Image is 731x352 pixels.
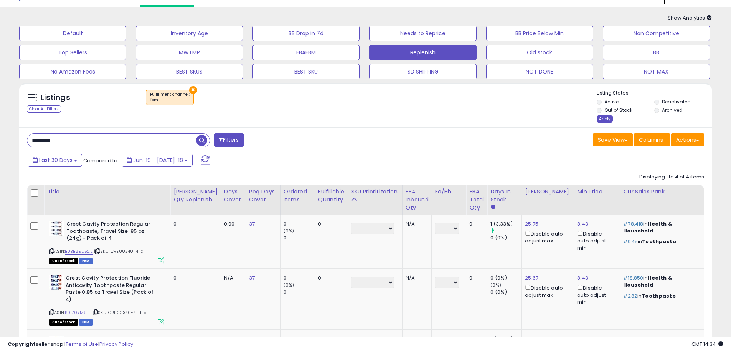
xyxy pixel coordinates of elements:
div: 0 (0%) [490,234,521,241]
button: Replenish [369,45,476,60]
small: (0%) [490,282,501,288]
span: | SKU: CRE00340-4_d_a [92,309,147,316]
div: N/A [224,275,240,282]
div: Req Days Cover [249,188,277,204]
button: Top Sellers [19,45,126,60]
span: Fulfillment channel : [150,92,190,103]
div: N/A [406,221,426,228]
div: 0 [284,221,315,228]
div: Days Cover [224,188,243,204]
div: Disable auto adjust min [577,229,614,252]
span: Health & Household [623,220,672,234]
div: 0 (0%) [490,275,521,282]
p: Listing States: [597,90,712,97]
div: [PERSON_NAME] Qty Replenish [173,188,218,204]
div: Disable auto adjust min [577,283,614,306]
a: 25.75 [525,220,538,228]
a: Terms of Use [66,341,98,348]
div: FBA Total Qty [469,188,484,212]
th: CSV column name: cust_attr_3_SKU Prioritization [348,185,403,215]
a: 8.43 [577,274,588,282]
span: #282 [623,292,637,300]
a: 25.67 [525,274,538,282]
button: NOT MAX [603,64,710,79]
button: Non Competitive [603,26,710,41]
th: Please note that this number is a calculation based on your required days of coverage and your ve... [170,185,221,215]
span: Last 30 Days [39,156,73,164]
th: CSV column name: cust_attr_1_ee/hh [432,185,466,215]
span: All listings that are currently out of stock and unavailable for purchase on Amazon [49,319,78,326]
a: Privacy Policy [99,341,133,348]
span: #18,850 [623,274,643,282]
div: Displaying 1 to 4 of 4 items [639,174,704,181]
button: Last 30 Days [28,154,82,167]
label: Deactivated [662,98,691,105]
button: NOT DONE [486,64,593,79]
button: No Amazon Fees [19,64,126,79]
button: Inventory Age [136,26,243,41]
button: Actions [671,133,704,146]
p: in [623,238,698,245]
button: × [189,86,197,94]
div: SKU Prioritization [351,188,399,196]
div: Apply [597,115,613,123]
span: All listings that are currently out of stock and unavailable for purchase on Amazon [49,258,78,264]
div: 0 [469,275,481,282]
div: Disable auto adjust max [525,229,568,244]
p: in [623,275,698,288]
label: Out of Stock [604,107,632,113]
div: fbm [150,97,190,103]
div: Min Price [577,188,617,196]
div: Days In Stock [490,188,518,204]
p: in [623,221,698,234]
div: 1 (3.33%) [490,221,521,228]
b: Crest Cavity Protection Fluoride Anticavity Toothpaste Regular Paste 0.85 oz Travel Size (Pack of 4) [66,275,159,305]
span: 2025-08-18 14:34 GMT [691,341,723,348]
span: FBM [79,258,93,264]
div: 0 (0%) [490,289,521,296]
div: 0 [318,221,342,228]
button: SD SHIPPING [369,64,476,79]
button: Default [19,26,126,41]
span: Jun-19 - [DATE]-18 [133,156,183,164]
img: 41R5StBkOrL._SL40_.jpg [49,221,64,236]
span: Toothpaste [642,292,676,300]
small: Days In Stock. [490,204,495,211]
button: MWTMP [136,45,243,60]
div: 0 [284,275,315,282]
div: 0 [284,289,315,296]
button: Columns [634,133,670,146]
span: Show Analytics [668,14,712,21]
button: Filters [214,133,244,147]
a: B0170YM9EI [65,309,91,316]
div: N/A [406,275,426,282]
a: 8.43 [577,220,588,228]
span: #78,418 [623,220,643,228]
p: in [623,293,698,300]
div: 0 [173,221,215,228]
div: 0 [284,234,315,241]
a: 37 [249,220,255,228]
button: Jun-19 - [DATE]-18 [122,154,193,167]
button: Old stock [486,45,593,60]
div: Cur Sales Rank [623,188,701,196]
label: Active [604,98,619,105]
div: Ordered Items [284,188,312,204]
img: 51Cr2p-+BnL._SL40_.jpg [49,275,64,290]
div: [PERSON_NAME] [525,188,571,196]
a: B0BB89D522 [65,248,93,255]
div: Clear All Filters [27,105,61,113]
span: Health & Household [623,274,672,288]
div: Disable auto adjust max [525,283,568,298]
button: BB Drop in 7d [252,26,360,41]
div: ASIN: [49,221,164,263]
h5: Listings [41,92,70,103]
button: BEST SKUS [136,64,243,79]
button: Needs to Reprice [369,26,476,41]
span: Toothpaste [642,238,676,245]
button: FBAFBM [252,45,360,60]
div: FBA inbound Qty [406,188,429,212]
div: seller snap | | [8,341,133,348]
div: Fulfillable Quantity [318,188,345,204]
div: Title [47,188,167,196]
